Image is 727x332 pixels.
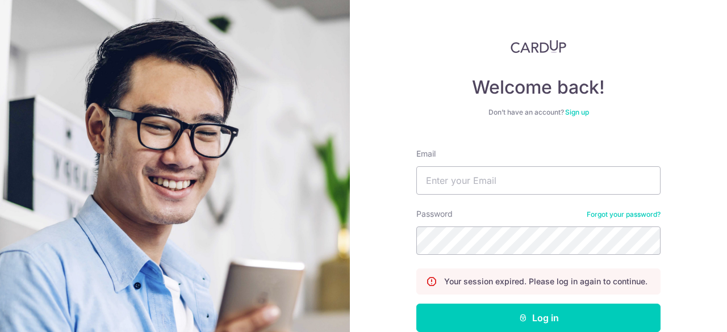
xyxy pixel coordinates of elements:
button: Log in [416,304,661,332]
a: Sign up [565,108,589,116]
label: Email [416,148,436,159]
p: Your session expired. Please log in again to continue. [444,276,647,287]
h4: Welcome back! [416,76,661,99]
label: Password [416,208,453,220]
a: Forgot your password? [587,210,661,219]
div: Don’t have an account? [416,108,661,117]
input: Enter your Email [416,166,661,195]
img: CardUp Logo [511,40,566,53]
